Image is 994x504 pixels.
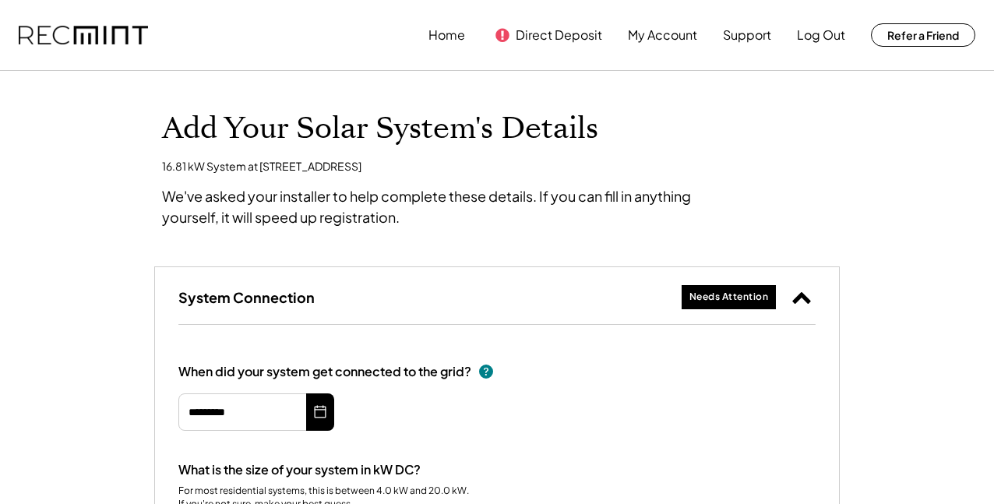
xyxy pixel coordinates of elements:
div: What is the size of your system in kW DC? [178,462,421,478]
img: recmint-logotype%403x.png [19,26,148,45]
button: Home [428,19,465,51]
div: Needs Attention [689,291,769,304]
h1: Add Your Solar System's Details [162,111,832,147]
button: Support [723,19,771,51]
h3: System Connection [178,288,315,306]
div: When did your system get connected to the grid? [178,364,471,380]
div: 16.81 kW System at [STREET_ADDRESS] [162,159,361,174]
button: Direct Deposit [516,19,602,51]
div: We've asked your installer to help complete these details. If you can fill in anything yourself, ... [162,185,746,227]
button: My Account [628,19,697,51]
button: Refer a Friend [871,23,975,47]
button: Log Out [797,19,845,51]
